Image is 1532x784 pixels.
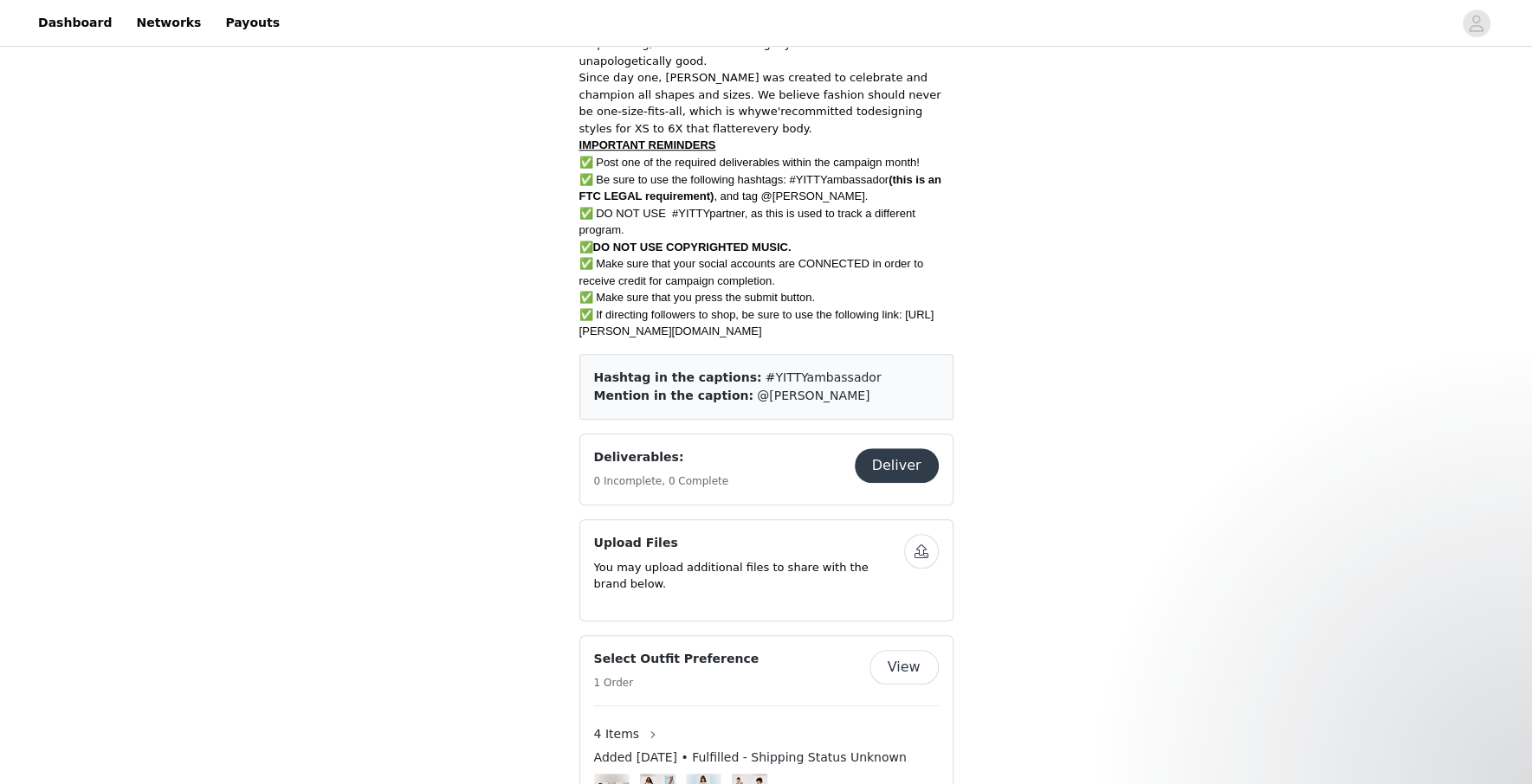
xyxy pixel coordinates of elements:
[579,105,923,135] span: designing styles for XS to 6X that flatter
[757,389,869,402] span: @[PERSON_NAME]
[594,534,904,552] h4: Upload Files
[28,3,122,42] a: Dashboard
[593,241,792,254] span: DO NOT USE COPYRIGHTED MUSIC.
[126,3,211,42] a: Networks
[579,173,941,203] span: (this is an FTC LEGAL requirement)
[579,138,716,151] span: IMPORTANT REMINDERS
[594,473,729,489] h5: 0 Incomplete, 0 Complete
[579,71,941,118] span: Since day one, [PERSON_NAME] was created to celebrate and champion all shapes and sizes. We belie...
[594,559,904,593] p: You may upload additional files to share with the brand below.
[1468,10,1484,37] div: avatar
[579,291,816,304] span: ✅ Make sure that you press the submit button.
[579,434,953,505] div: Deliverables:
[766,370,882,384] span: #YITTYambassador
[579,241,792,254] span: ✅
[594,650,760,668] h4: Select Outfit Preference
[594,370,762,384] span: Hashtag in the captions:
[792,105,868,118] span: committed to
[594,725,640,743] span: 4 Items
[594,675,760,691] h5: 1 Order
[747,122,808,135] span: every body
[869,650,939,684] button: View
[761,105,792,118] span: we're
[855,448,939,483] button: Deliver
[594,448,729,466] h4: Deliverables:
[579,156,920,169] span: ✅ Post one of the required deliverables within the campaign month!
[215,3,290,42] a: Payouts
[594,389,753,402] span: Mention in the caption:
[579,308,934,338] span: ✅ If directing followers to shop, be sure to use the following link: [URL][PERSON_NAME][DOMAIN_NAME]
[808,122,811,135] span: .
[579,257,923,287] span: ✅ Make sure that your social accounts are CONNECTED in order to receive credit for campaign compl...
[579,173,941,203] span: ✅ Be sure to use the following hashtags: #YITTYambassador , and tag @[PERSON_NAME].
[594,749,907,767] span: Added [DATE] • Fulfilled - Shipping Status Unknown
[579,207,915,237] span: ✅ DO NOT USE #YITTYpartner, as this is used to track a different program.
